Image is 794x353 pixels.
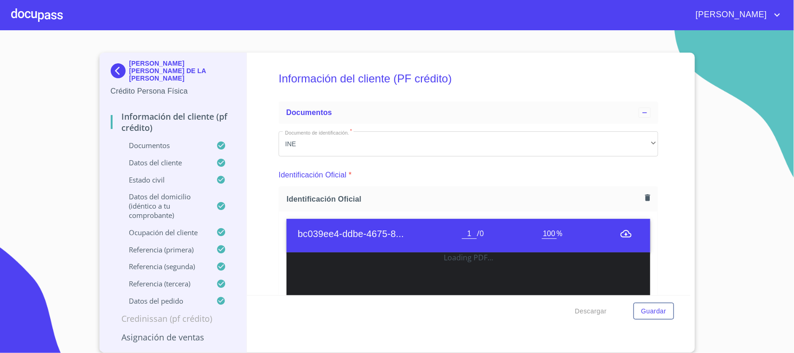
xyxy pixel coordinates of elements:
[111,296,217,305] p: Datos del pedido
[279,170,347,181] p: Identificación Oficial
[571,303,610,320] button: Descargar
[621,228,632,239] button: menu
[111,262,217,271] p: Referencia (segunda)
[689,7,783,22] button: account of current user
[111,141,217,150] p: Documentos
[111,86,236,97] p: Crédito Persona Física
[641,305,666,317] span: Guardar
[111,279,217,288] p: Referencia (tercera)
[575,305,607,317] span: Descargar
[111,158,217,167] p: Datos del cliente
[129,60,236,82] p: [PERSON_NAME] [PERSON_NAME] DE LA [PERSON_NAME]
[279,131,658,156] div: INE
[111,245,217,254] p: Referencia (primera)
[298,226,462,241] h6: bc039ee4-ddbe-4675-8...
[111,175,217,184] p: Estado Civil
[634,303,674,320] button: Guardar
[557,228,563,238] span: %
[111,192,217,220] p: Datos del domicilio (idéntico a tu comprobante)
[279,102,658,124] div: Documentos
[111,313,236,324] p: Credinissan (PF crédito)
[111,60,236,86] div: [PERSON_NAME] [PERSON_NAME] DE LA [PERSON_NAME]
[444,252,493,263] div: Loading PDF…
[279,60,658,98] h5: Información del cliente (PF crédito)
[689,7,772,22] span: [PERSON_NAME]
[111,63,129,78] img: Docupass spot blue
[111,332,236,343] p: Asignación de Ventas
[286,109,332,116] span: Documentos
[111,111,236,133] p: Información del cliente (PF crédito)
[477,228,484,238] span: / 0
[111,228,217,237] p: Ocupación del Cliente
[287,194,641,204] span: Identificación Oficial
